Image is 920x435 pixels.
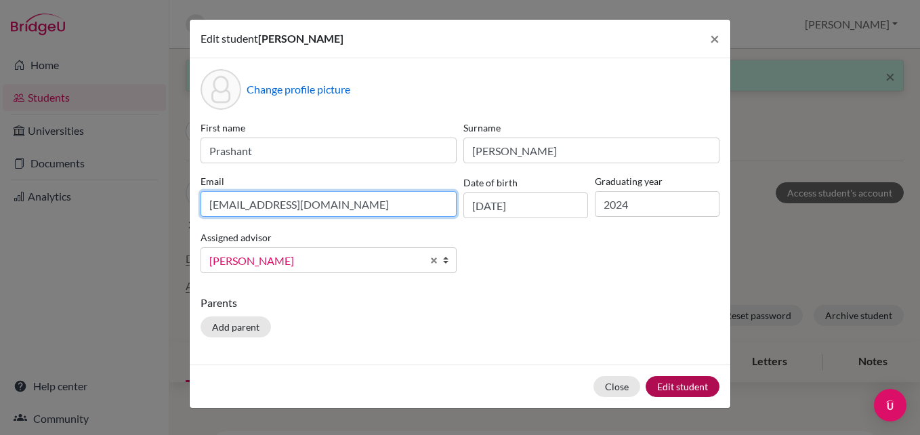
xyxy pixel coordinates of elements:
span: [PERSON_NAME] [258,32,343,45]
label: Assigned advisor [201,230,272,245]
button: Close [699,20,730,58]
div: Open Intercom Messenger [874,389,906,421]
label: Graduating year [595,174,719,188]
input: dd/mm/yyyy [463,192,588,218]
div: Profile picture [201,69,241,110]
span: [PERSON_NAME] [209,252,422,270]
label: Email [201,174,457,188]
span: Edit student [201,32,258,45]
label: Surname [463,121,719,135]
label: First name [201,121,457,135]
span: × [710,28,719,48]
button: Edit student [646,376,719,397]
button: Close [593,376,640,397]
button: Add parent [201,316,271,337]
label: Date of birth [463,175,518,190]
p: Parents [201,295,719,311]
